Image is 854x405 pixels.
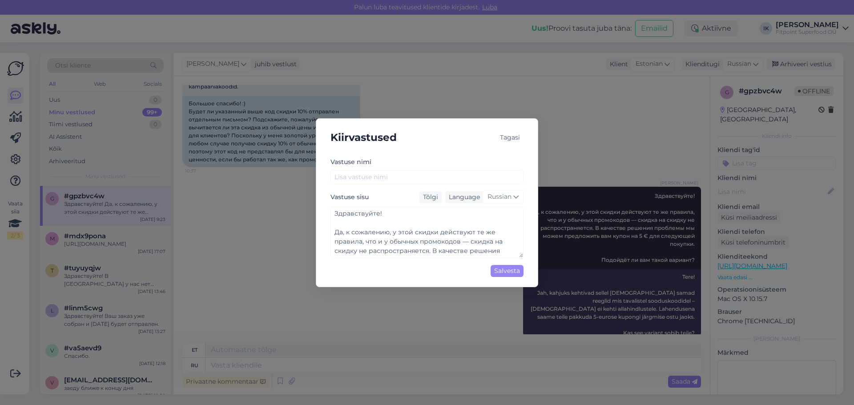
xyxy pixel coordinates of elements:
label: Vastuse sisu [330,192,369,202]
div: Tõlgi [419,191,442,203]
div: Language [445,192,480,202]
span: Russian [487,192,512,202]
div: Tagasi [496,132,524,144]
label: Vastuse nimi [330,157,371,167]
h5: Kiirvastused [330,129,397,146]
textarea: Здравствуйте! Да, к сожалению, у этой скидки действуют те же правила, что и у обычных промокодов ... [330,207,524,258]
input: Lisa vastuse nimi [330,170,524,184]
div: Salvesta [491,265,524,277]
